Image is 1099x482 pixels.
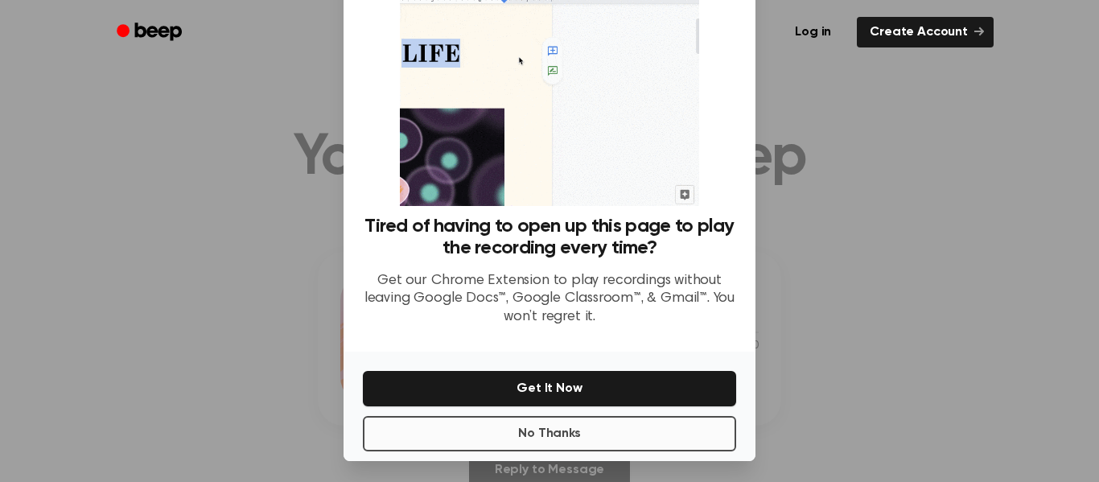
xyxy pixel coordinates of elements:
[105,17,196,48] a: Beep
[363,216,736,259] h3: Tired of having to open up this page to play the recording every time?
[363,371,736,406] button: Get It Now
[363,416,736,451] button: No Thanks
[363,272,736,327] p: Get our Chrome Extension to play recordings without leaving Google Docs™, Google Classroom™, & Gm...
[857,17,994,47] a: Create Account
[779,14,847,51] a: Log in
